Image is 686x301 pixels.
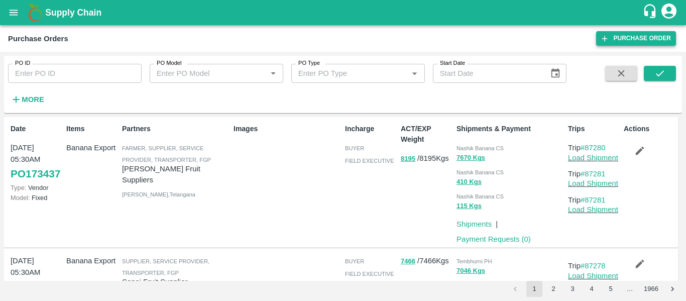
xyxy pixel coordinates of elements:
span: [PERSON_NAME] , Telangana [122,191,195,197]
p: Items [66,124,118,134]
span: Nashik Banana CS [456,145,504,151]
label: PO Model [157,59,182,67]
label: PO ID [15,59,30,67]
div: customer-support [642,4,660,22]
span: Supplier, Service Provider, Transporter, FGP [122,258,209,275]
button: 7046 Kgs [456,265,485,277]
p: Shipments & Payment [456,124,564,134]
img: logo [25,3,45,23]
button: 7670 Kgs [456,152,485,164]
button: Open [267,67,280,80]
input: Enter PO ID [8,64,142,83]
p: Incharge [345,124,397,134]
input: Enter PO Model [153,67,264,80]
a: Load Shipment [568,154,618,162]
span: Type: [11,184,26,191]
label: PO Type [298,59,320,67]
button: Go to page 2 [545,281,561,297]
p: Fixed [11,193,62,203]
button: More [8,91,47,108]
button: Go to page 1966 [641,281,661,297]
p: Banana Export [66,142,118,153]
a: PO173436 [11,278,60,296]
button: page 1 [526,281,542,297]
span: Nashik Banana CS [456,193,504,199]
p: [PERSON_NAME] Fruit Suppliers [122,163,230,186]
a: Load Shipment [568,179,618,187]
input: Start Date [433,64,542,83]
button: open drawer [2,1,25,24]
nav: pagination navigation [506,281,682,297]
a: Load Shipment [568,206,618,214]
p: Trip [568,168,620,179]
p: Trip [568,142,620,153]
p: Trip [568,194,620,206]
p: Banana Export [66,255,118,266]
span: field executive [345,158,394,164]
a: #87278 [581,262,606,270]
p: Trips [568,124,620,134]
a: Payment Requests (0) [456,235,531,243]
strong: More [22,95,44,104]
p: Images [234,124,341,134]
p: Trip [568,260,620,271]
button: 8195 [401,153,415,165]
button: 410 Kgs [456,176,482,188]
a: #87281 [581,196,606,204]
p: ACT/EXP Weight [401,124,452,145]
b: Supply Chain [45,8,101,18]
button: Go to page 5 [603,281,619,297]
button: Open [408,67,421,80]
button: Go to page 4 [584,281,600,297]
p: Actions [624,124,675,134]
a: Load Shipment [568,272,618,280]
p: [DATE] 05:30AM [11,255,62,278]
span: Nashik Banana CS [456,169,504,175]
p: / 8195 Kgs [401,153,452,164]
a: PO173437 [11,165,60,183]
p: Sonai Fruit Supplier [122,276,230,287]
a: Supply Chain [45,6,642,20]
div: … [622,284,638,294]
div: | [492,215,498,230]
a: Purchase Order [596,31,676,46]
span: buyer [345,258,364,264]
button: 7466 [401,256,415,267]
button: Go to page 3 [564,281,581,297]
button: 115 Kgs [456,200,482,212]
p: Partners [122,124,230,134]
input: Enter PO Type [294,67,405,80]
label: Start Date [440,59,465,67]
a: Shipments [456,220,492,228]
span: Farmer, Supplier, Service Provider, Transporter, FGP [122,145,211,162]
button: Go to next page [664,281,680,297]
a: #87280 [581,144,606,152]
span: field executive [345,271,394,277]
p: Vendor [11,183,62,192]
a: #87281 [581,170,606,178]
div: account of current user [660,2,678,23]
span: Model: [11,194,30,202]
p: Date [11,124,62,134]
button: Choose date [546,64,565,83]
p: / 7466 Kgs [401,255,452,267]
span: Tembhurni PH [456,258,492,264]
p: [DATE] 05:30AM [11,142,62,165]
div: Purchase Orders [8,32,68,45]
span: buyer [345,145,364,151]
